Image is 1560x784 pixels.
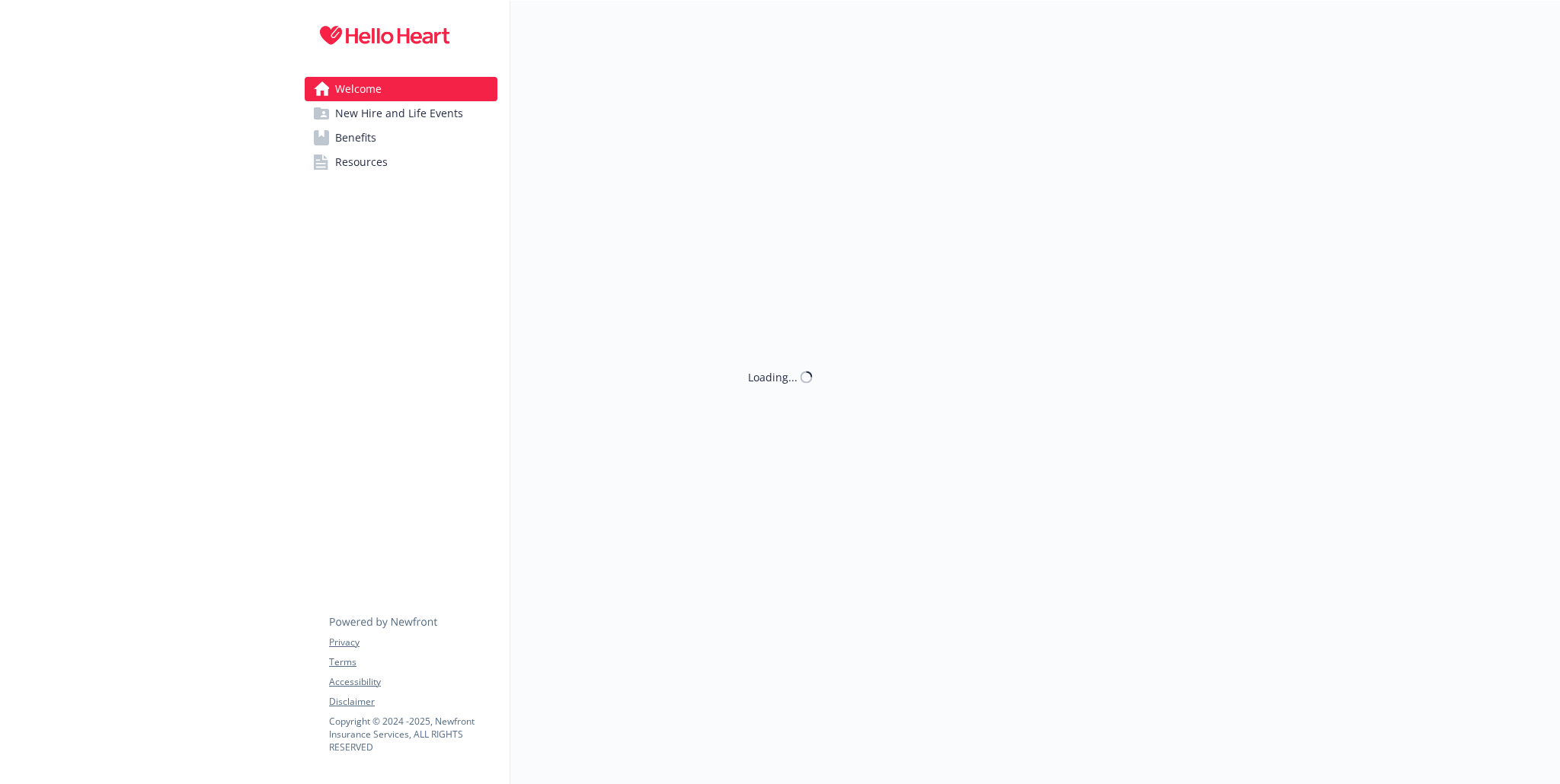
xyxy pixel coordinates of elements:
a: Terms [329,655,497,669]
a: Benefits [305,126,497,150]
a: Disclaimer [329,695,497,709]
p: Copyright © 2024 - 2025 , Newfront Insurance Services, ALL RIGHTS RESERVED [329,715,497,754]
a: Privacy [329,636,497,649]
span: Welcome [335,77,382,101]
span: Benefits [335,126,376,150]
a: Resources [305,150,497,174]
span: New Hire and Life Events [335,101,463,126]
a: New Hire and Life Events [305,101,497,126]
a: Accessibility [329,675,497,689]
div: Loading... [748,369,798,385]
a: Welcome [305,77,497,101]
span: Resources [335,150,388,174]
